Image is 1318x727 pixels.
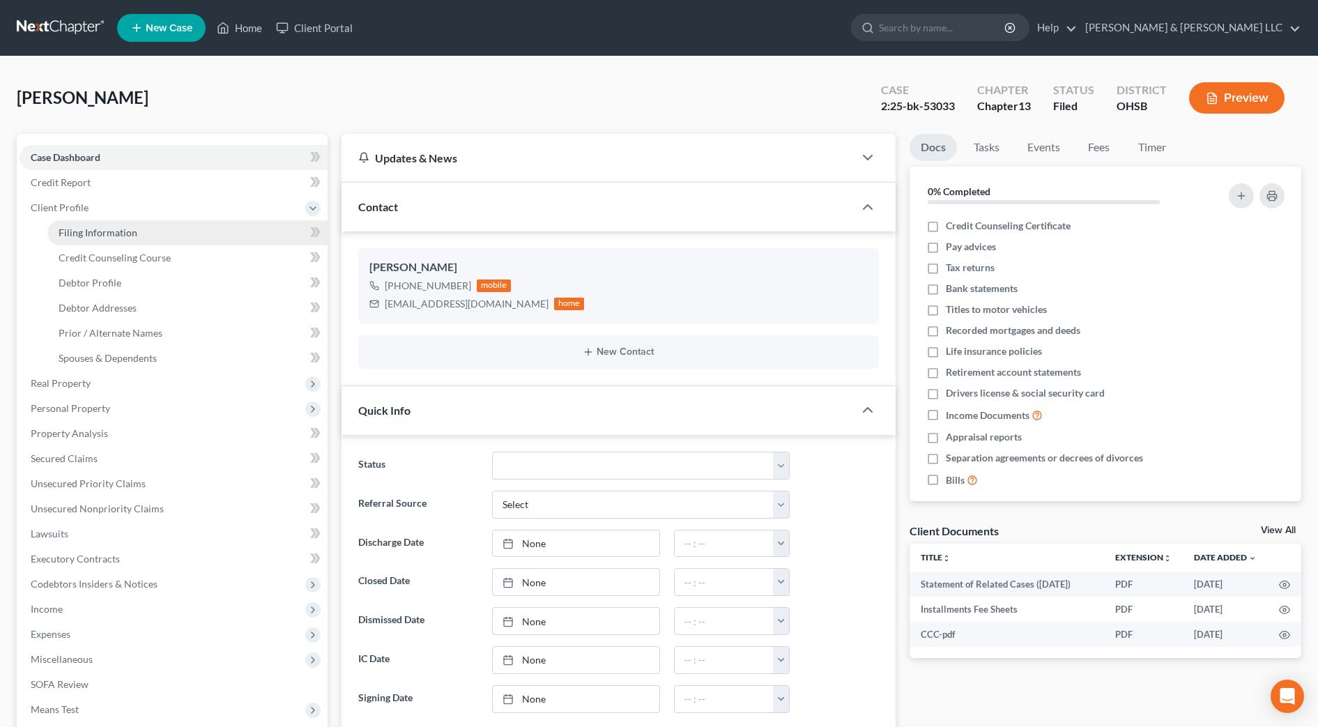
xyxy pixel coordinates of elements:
span: Drivers license & social security card [946,386,1105,400]
span: Personal Property [31,402,110,414]
input: Search by name... [879,15,1006,40]
a: Fees [1077,134,1121,161]
span: New Case [146,23,192,33]
span: Client Profile [31,201,89,213]
label: IC Date [351,646,485,674]
span: Bills [946,473,965,487]
span: Credit Counseling Course [59,252,171,263]
div: [PERSON_NAME] [369,259,868,276]
div: 2:25-bk-53033 [881,98,955,114]
span: Filing Information [59,227,137,238]
strong: 0% Completed [928,185,990,197]
div: Chapter [977,98,1031,114]
span: Appraisal reports [946,430,1022,444]
i: unfold_more [942,554,951,563]
a: View All [1261,526,1296,535]
td: PDF [1104,622,1183,647]
a: Date Added expand_more [1194,552,1257,563]
td: CCC-pdf [910,622,1104,647]
span: [PERSON_NAME] [17,87,148,107]
div: home [554,298,585,310]
span: Expenses [31,628,70,640]
a: Credit Counseling Course [47,245,328,270]
span: Quick Info [358,404,411,417]
label: Signing Date [351,685,485,713]
div: [EMAIL_ADDRESS][DOMAIN_NAME] [385,297,549,311]
a: Tasks [963,134,1011,161]
a: Lawsuits [20,521,328,546]
a: Debtor Addresses [47,296,328,321]
span: Income [31,603,63,615]
a: Secured Claims [20,446,328,471]
td: PDF [1104,572,1183,597]
label: Discharge Date [351,530,485,558]
input: -- : -- [675,608,774,634]
i: expand_more [1248,554,1257,563]
td: [DATE] [1183,597,1268,622]
span: Life insurance policies [946,344,1042,358]
span: Unsecured Priority Claims [31,477,146,489]
td: PDF [1104,597,1183,622]
span: Separation agreements or decrees of divorces [946,451,1143,465]
span: Executory Contracts [31,553,120,565]
a: None [493,647,659,673]
a: Prior / Alternate Names [47,321,328,346]
a: Help [1030,15,1077,40]
button: New Contact [369,346,868,358]
i: unfold_more [1163,554,1172,563]
label: Referral Source [351,491,485,519]
td: Installments Fee Sheets [910,597,1104,622]
div: Updates & News [358,151,837,165]
span: 13 [1018,99,1031,112]
td: [DATE] [1183,572,1268,597]
div: District [1117,82,1167,98]
a: Docs [910,134,957,161]
div: mobile [477,280,512,292]
span: Recorded mortgages and deeds [946,323,1080,337]
div: Chapter [977,82,1031,98]
input: -- : -- [675,647,774,673]
span: Property Analysis [31,427,108,439]
span: Credit Report [31,176,91,188]
label: Closed Date [351,568,485,596]
a: Credit Report [20,170,328,195]
span: Lawsuits [31,528,68,539]
span: SOFA Review [31,678,89,690]
span: Miscellaneous [31,653,93,665]
a: Case Dashboard [20,145,328,170]
span: Tax returns [946,261,995,275]
div: Filed [1053,98,1094,114]
a: Timer [1127,134,1177,161]
span: Prior / Alternate Names [59,327,162,339]
span: Bank statements [946,282,1018,296]
a: SOFA Review [20,672,328,697]
a: Executory Contracts [20,546,328,572]
a: None [493,530,659,557]
div: OHSB [1117,98,1167,114]
a: None [493,686,659,712]
a: None [493,569,659,595]
span: Real Property [31,377,91,389]
a: Extensionunfold_more [1115,552,1172,563]
div: [PHONE_NUMBER] [385,279,471,293]
span: Codebtors Insiders & Notices [31,578,158,590]
span: Debtor Profile [59,277,121,289]
a: Unsecured Nonpriority Claims [20,496,328,521]
span: Unsecured Nonpriority Claims [31,503,164,514]
span: Secured Claims [31,452,98,464]
span: Means Test [31,703,79,715]
span: Pay advices [946,240,996,254]
span: Titles to motor vehicles [946,303,1047,316]
a: Debtor Profile [47,270,328,296]
span: Spouses & Dependents [59,352,157,364]
input: -- : -- [675,686,774,712]
span: Income Documents [946,408,1029,422]
a: Titleunfold_more [921,552,951,563]
span: Retirement account statements [946,365,1081,379]
div: Client Documents [910,523,999,538]
a: Filing Information [47,220,328,245]
a: Events [1016,134,1071,161]
a: Home [210,15,269,40]
td: [DATE] [1183,622,1268,647]
a: Unsecured Priority Claims [20,471,328,496]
